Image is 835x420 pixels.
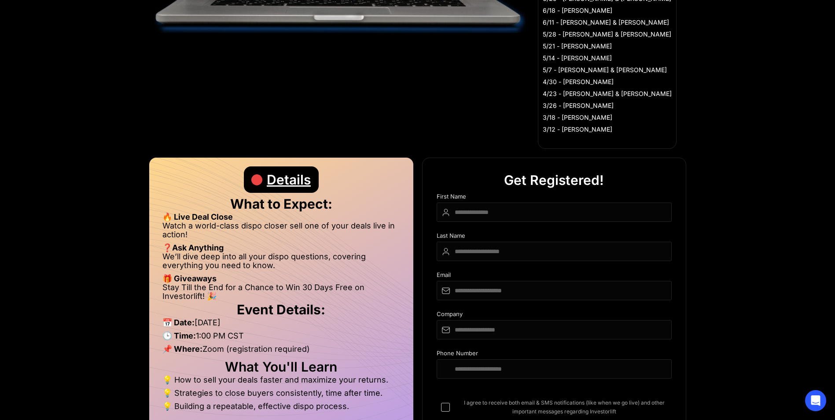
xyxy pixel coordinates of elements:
[162,376,400,389] li: 💡 How to sell your deals faster and maximize your returns.
[162,344,202,354] strong: 📌 Where:
[237,302,325,317] strong: Event Details:
[437,193,672,203] div: First Name
[162,283,400,301] li: Stay Till the End for a Chance to Win 30 Days Free on Investorlift! 🎉
[162,243,224,252] strong: ❓Ask Anything
[162,318,400,332] li: [DATE]
[805,390,826,411] div: Open Intercom Messenger
[162,389,400,402] li: 💡 Strategies to close buyers consistently, time after time.
[162,332,400,345] li: 1:00 PM CST
[162,274,217,283] strong: 🎁 Giveaways
[457,398,672,416] span: I agree to receive both email & SMS notifications (like when we go live) and other important mess...
[162,345,400,358] li: Zoom (registration required)
[162,331,196,340] strong: 🕒 Time:
[437,232,672,242] div: Last Name
[162,402,400,411] li: 💡 Building a repeatable, effective dispo process.
[267,166,311,193] div: Details
[162,221,400,243] li: Watch a world-class dispo closer sell one of your deals live in action!
[504,167,604,193] div: Get Registered!
[437,272,672,281] div: Email
[437,350,672,359] div: Phone Number
[162,212,233,221] strong: 🔥 Live Deal Close
[437,311,672,320] div: Company
[162,362,400,371] h2: What You'll Learn
[162,252,400,274] li: We’ll dive deep into all your dispo questions, covering everything you need to know.
[230,196,332,212] strong: What to Expect:
[162,318,195,327] strong: 📅 Date:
